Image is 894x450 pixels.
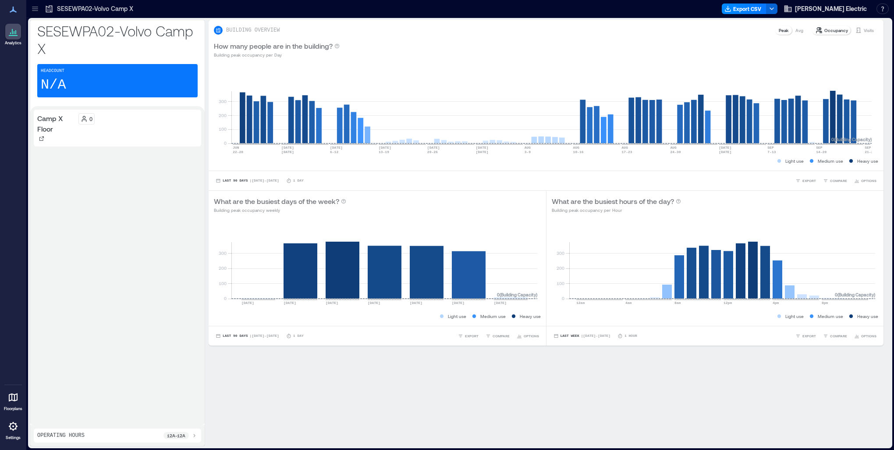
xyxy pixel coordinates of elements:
p: Light use [785,157,804,164]
tspan: 200 [219,113,227,118]
text: SEP [865,146,871,150]
button: EXPORT [456,332,480,340]
p: Heavy use [857,313,878,320]
text: [DATE] [452,301,465,305]
p: Visits [864,27,874,34]
text: SEP [816,146,823,150]
text: AUG [573,146,580,150]
text: 21-27 [865,150,875,154]
span: COMPARE [830,333,847,339]
text: [DATE] [326,301,338,305]
p: Avg [795,27,803,34]
text: 17-23 [622,150,632,154]
button: EXPORT [794,176,818,185]
p: Medium use [480,313,506,320]
tspan: 100 [556,281,564,286]
text: [DATE] [476,150,489,154]
p: What are the busiest hours of the day? [552,196,674,207]
p: 1 Day [293,333,304,339]
p: 1 Day [293,178,304,183]
text: JUN [233,146,239,150]
a: Analytics [2,21,24,48]
span: COMPARE [830,178,847,183]
p: Peak [779,27,788,34]
text: AUG [670,146,677,150]
text: AUG [525,146,531,150]
p: Headcount [41,68,64,75]
p: N/A [41,76,66,94]
text: [DATE] [330,146,343,150]
text: 14-20 [816,150,827,154]
button: OPTIONS [852,332,878,340]
p: Occupancy [824,27,848,34]
p: Building peak occupancy weekly [214,207,346,214]
tspan: 100 [219,126,227,132]
span: COMPARE [493,333,510,339]
button: Export CSV [722,4,766,14]
text: AUG [622,146,628,150]
span: OPTIONS [524,333,539,339]
p: Floorplans [4,406,22,411]
text: 12pm [724,301,732,305]
button: EXPORT [794,332,818,340]
tspan: 0 [224,140,227,146]
text: [DATE] [494,301,507,305]
text: [DATE] [476,146,489,150]
text: 13-19 [379,150,389,154]
text: [DATE] [719,150,731,154]
button: COMPARE [821,176,849,185]
span: EXPORT [802,178,816,183]
tspan: 300 [219,99,227,104]
text: 8pm [822,301,828,305]
p: Analytics [5,40,21,46]
p: 0 [89,115,92,122]
p: What are the busiest days of the week? [214,196,339,207]
button: COMPARE [821,332,849,340]
text: 22-28 [233,150,243,154]
p: Building peak occupancy per Day [214,51,340,58]
button: OPTIONS [515,332,541,340]
text: 6-12 [330,150,338,154]
text: [DATE] [719,146,731,150]
p: SESEWPA02-Volvo Camp X [37,22,198,57]
text: 20-26 [427,150,438,154]
text: 3-9 [525,150,531,154]
p: BUILDING OVERVIEW [226,27,280,34]
span: EXPORT [465,333,479,339]
p: Building peak occupancy per Hour [552,207,681,214]
button: COMPARE [484,332,511,340]
tspan: 300 [556,250,564,256]
text: 24-30 [670,150,681,154]
span: OPTIONS [861,178,876,183]
p: Heavy use [857,157,878,164]
p: Operating Hours [37,432,85,439]
tspan: 0 [561,296,564,301]
text: 4am [625,301,632,305]
button: [PERSON_NAME] Electric [781,2,869,16]
button: Last 90 Days |[DATE]-[DATE] [214,176,281,185]
text: 4pm [773,301,779,305]
text: [DATE] [379,146,391,150]
p: Settings [6,435,21,440]
text: [DATE] [281,150,294,154]
text: SEP [767,146,774,150]
text: [DATE] [410,301,422,305]
p: Medium use [818,313,843,320]
text: 10-16 [573,150,584,154]
button: Last Week |[DATE]-[DATE] [552,332,612,340]
p: SESEWPA02-Volvo Camp X [57,4,133,13]
text: 12am [576,301,585,305]
p: How many people are in the building? [214,41,333,51]
text: [DATE] [284,301,296,305]
a: Settings [3,416,24,443]
tspan: 300 [219,250,227,256]
span: EXPORT [802,333,816,339]
button: OPTIONS [852,176,878,185]
text: [DATE] [427,146,440,150]
p: Light use [448,313,466,320]
tspan: 0 [224,296,227,301]
tspan: 200 [219,265,227,271]
p: Heavy use [520,313,541,320]
span: OPTIONS [861,333,876,339]
p: Light use [785,313,804,320]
